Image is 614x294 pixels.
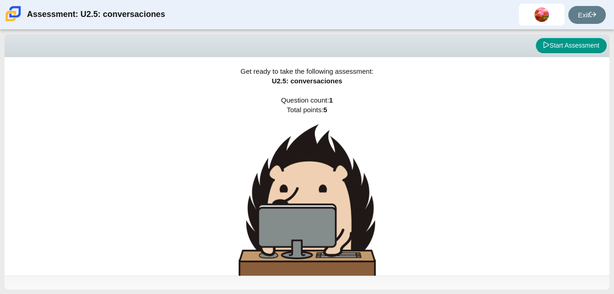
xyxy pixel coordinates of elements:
b: 5 [323,106,327,114]
span: Get ready to take the following assessment: [240,67,374,75]
img: deniz.rodriguezram.aFoDYZ [534,7,549,22]
a: Carmen School of Science & Technology [4,17,23,25]
a: Exit [568,6,606,24]
img: Carmen School of Science & Technology [4,4,23,23]
b: 1 [329,96,333,104]
img: hedgehog-behind-computer-large.png [239,124,376,288]
div: Assessment: U2.5: conversaciones [27,4,165,26]
button: Start Assessment [536,38,607,54]
span: U2.5: conversaciones [272,77,342,85]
